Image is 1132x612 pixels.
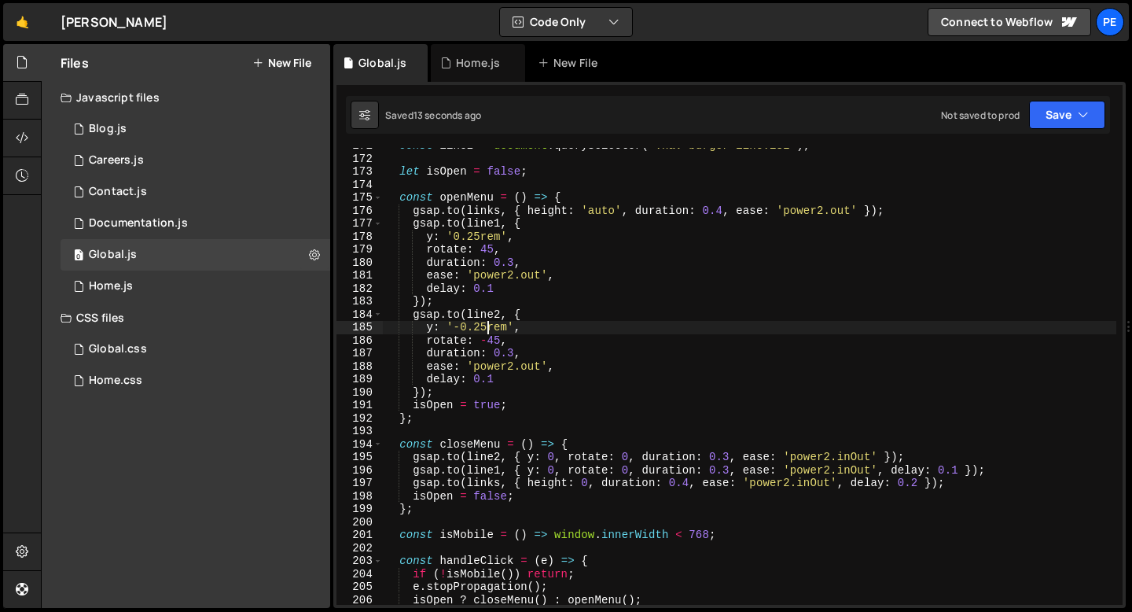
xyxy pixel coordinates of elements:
div: 17084/47049.css [61,365,330,396]
div: 200 [336,516,383,529]
a: Connect to Webflow [928,8,1091,36]
div: 17084/47048.js [61,239,330,271]
div: New File [538,55,604,71]
div: Saved [385,109,481,122]
span: 0 [74,250,83,263]
div: Home.js [456,55,500,71]
div: 196 [336,464,383,477]
div: 17084/47047.js [61,271,330,302]
div: 173 [336,165,383,179]
div: 17084/47211.js [61,113,330,145]
div: Documentation.js [89,216,188,230]
div: 17084/47050.css [61,334,330,365]
div: 179 [336,243,383,256]
div: 174 [336,179,383,192]
div: Home.js [89,279,133,293]
div: 17084/47187.js [61,145,330,176]
button: Save [1029,101,1105,129]
div: 193 [336,425,383,438]
div: 172 [336,153,383,166]
div: Blog.js [89,122,127,136]
div: 182 [336,282,383,296]
button: Code Only [500,8,632,36]
div: 13 seconds ago [413,109,481,122]
div: 195 [336,451,383,464]
div: 206 [336,594,383,607]
div: 199 [336,503,383,516]
div: 178 [336,230,383,244]
h2: Files [61,54,89,72]
div: 181 [336,269,383,282]
div: Careers.js [89,153,144,168]
div: 188 [336,360,383,374]
div: 180 [336,256,383,270]
div: 197 [336,477,383,490]
div: 186 [336,334,383,348]
div: 176 [336,205,383,218]
div: Contact.js [89,185,147,199]
div: Global.js [358,55,406,71]
div: 177 [336,217,383,230]
div: 17084/47191.js [61,176,330,208]
div: Home.css [89,374,142,388]
div: 203 [336,555,383,568]
div: 187 [336,347,383,360]
div: 189 [336,373,383,386]
div: 204 [336,568,383,581]
div: 201 [336,529,383,542]
div: 17084/47227.js [61,208,330,239]
div: Not saved to prod [941,109,1020,122]
div: [PERSON_NAME] [61,13,167,31]
div: 183 [336,295,383,308]
button: New File [252,57,311,69]
div: 194 [336,438,383,452]
div: 190 [336,386,383,400]
a: 🤙 [3,3,42,41]
div: 191 [336,399,383,412]
div: 185 [336,321,383,334]
div: 175 [336,191,383,205]
div: 192 [336,412,383,426]
div: CSS files [42,302,330,334]
div: 205 [336,581,383,594]
div: Global.css [89,342,147,356]
div: Global.js [89,248,137,262]
div: Javascript files [42,82,330,113]
div: 198 [336,490,383,503]
a: Pe [1096,8,1124,36]
div: 202 [336,542,383,555]
div: 184 [336,308,383,322]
